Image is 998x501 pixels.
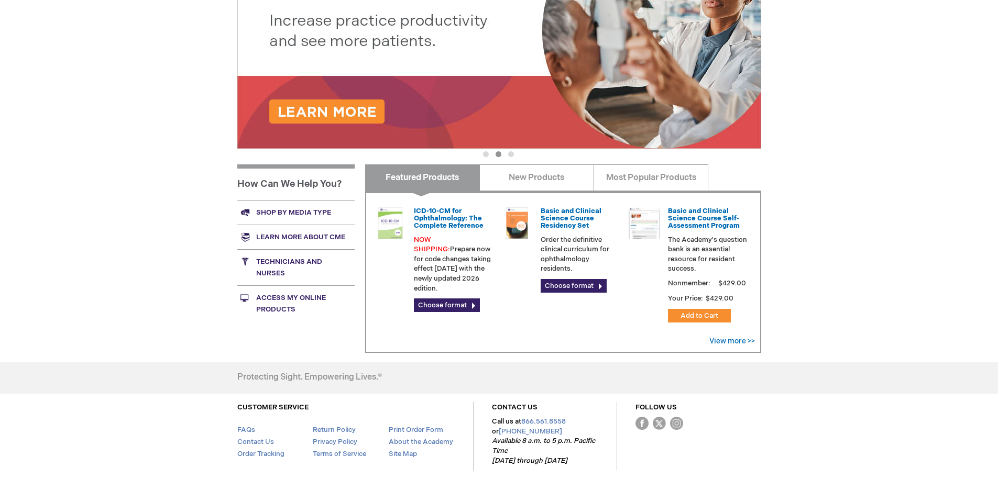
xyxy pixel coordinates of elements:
button: 2 of 3 [496,151,501,157]
a: CONTACT US [492,403,538,411]
a: Technicians and nurses [237,249,355,285]
font: NOW SHIPPING: [414,236,450,254]
p: Order the definitive clinical curriculum for ophthalmology residents. [541,235,620,274]
button: 3 of 3 [508,151,514,157]
a: New Products [479,164,594,191]
a: Basic and Clinical Science Course Self-Assessment Program [668,207,740,230]
a: CUSTOMER SERVICE [237,403,309,411]
a: Access My Online Products [237,285,355,321]
a: FAQs [237,426,255,434]
a: Learn more about CME [237,225,355,249]
h4: Protecting Sight. Empowering Lives.® [237,373,382,382]
a: Shop by media type [237,200,355,225]
a: FOLLOW US [635,403,677,411]
a: Site Map [389,450,417,458]
span: $429.00 [717,279,748,287]
strong: Your Price: [668,294,703,303]
a: Most Popular Products [594,164,708,191]
button: 1 of 3 [483,151,489,157]
img: 0120008u_42.png [375,207,406,239]
a: Order Tracking [237,450,284,458]
span: Add to Cart [681,311,718,320]
a: View more >> [709,337,755,346]
span: $429.00 [705,294,735,303]
em: Available 8 a.m. to 5 p.m. Pacific Time [DATE] through [DATE] [492,437,595,464]
a: Privacy Policy [313,438,357,446]
p: Call us at or [492,417,598,465]
a: About the Academy [389,438,453,446]
a: ICD-10-CM for Ophthalmology: The Complete Reference [414,207,484,230]
strong: Nonmember: [668,277,710,290]
a: [PHONE_NUMBER] [499,427,562,436]
img: 02850963u_47.png [501,207,533,239]
a: Contact Us [237,438,274,446]
img: instagram [670,417,683,430]
a: Basic and Clinical Science Course Residency Set [541,207,601,230]
img: Facebook [635,417,649,430]
h1: How Can We Help You? [237,164,355,200]
a: Choose format [541,279,607,293]
img: Twitter [653,417,666,430]
a: 866.561.8558 [521,417,566,426]
button: Add to Cart [668,309,731,322]
a: Choose format [414,298,480,312]
a: Featured Products [365,164,480,191]
img: bcscself_20.jpg [629,207,660,239]
a: Print Order Form [389,426,443,434]
p: The Academy's question bank is an essential resource for resident success. [668,235,748,274]
a: Return Policy [313,426,356,434]
p: Prepare now for code changes taking effect [DATE] with the newly updated 2026 edition. [414,235,493,293]
a: Terms of Service [313,450,366,458]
